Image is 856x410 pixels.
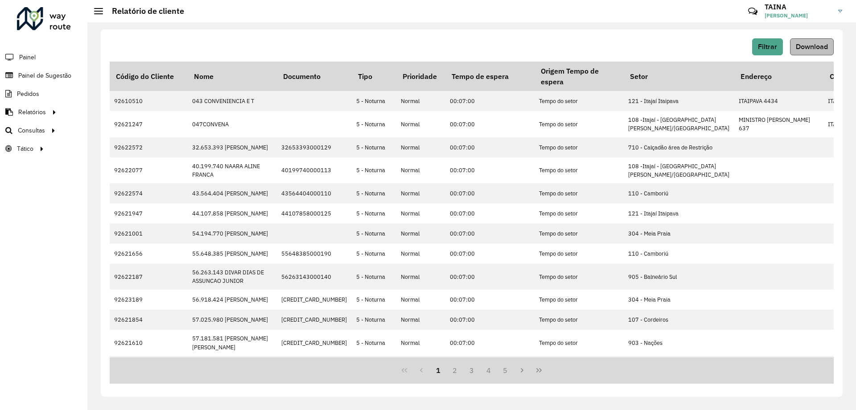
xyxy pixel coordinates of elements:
td: Tempo do setor [535,91,624,111]
td: Tempo do setor [535,290,624,310]
td: [CREDIT_CARD_NUMBER] [277,290,352,310]
td: Normal [396,290,445,310]
button: Download [790,38,834,55]
td: Tempo do setor [535,264,624,290]
span: Tático [17,144,33,153]
td: 00:07:00 [445,91,535,111]
td: 44.107.858 [PERSON_NAME] [188,203,277,224]
td: 047CONVENA [188,111,277,137]
td: 5 - Noturna [352,264,396,290]
td: 43.564.404 [PERSON_NAME] [188,183,277,203]
td: Tempo do setor [535,111,624,137]
td: 92623189 [110,290,188,310]
td: [CREDIT_CARD_NUMBER] [277,310,352,330]
td: Tempo do setor [535,224,624,244]
td: 92622572 [110,137,188,157]
td: 40.199.740 NAARA ALINE FRANCA [188,157,277,183]
td: 92622574 [110,183,188,203]
td: 57.181.581 [PERSON_NAME] [PERSON_NAME] [188,330,277,356]
td: 00:07:00 [445,183,535,203]
button: 5 [497,362,514,379]
td: 5 - Noturna [352,224,396,244]
td: 55648385000190 [277,244,352,264]
td: Tempo do setor [535,244,624,264]
td: 5 - Noturna [352,330,396,356]
td: Normal [396,310,445,330]
span: Download [796,43,828,50]
span: Painel [19,53,36,62]
td: 304 - Meia Praia [624,224,734,244]
td: [CREDIT_CARD_NUMBER] [277,330,352,356]
td: 55.648.385 [PERSON_NAME] [188,244,277,264]
button: Filtrar [752,38,783,55]
th: Documento [277,62,352,91]
span: [PERSON_NAME] [765,12,831,20]
td: Normal [396,356,445,382]
td: 00:07:00 [445,203,535,224]
td: 57305360000119 [277,356,352,382]
td: 00:07:00 [445,290,535,310]
td: 00:07:00 [445,330,535,356]
td: Normal [396,244,445,264]
td: 92621001 [110,224,188,244]
th: Tempo de espera [445,62,535,91]
h3: TAINA [765,3,831,11]
button: Last Page [531,362,547,379]
td: 5 - Noturna [352,356,396,382]
td: Tempo do setor [535,356,624,382]
td: 57.305.360 [PERSON_NAME] DE S [188,356,277,382]
td: 92621883 [110,356,188,382]
td: Tempo do setor [535,203,624,224]
td: 43564404000110 [277,183,352,203]
td: Tempo do setor [535,157,624,183]
td: 108 -Itajaí - [GEOGRAPHIC_DATA][PERSON_NAME]/[GEOGRAPHIC_DATA] [624,157,734,183]
td: 043 CONVENIENCIA E T [188,91,277,111]
td: 5 - Noturna [352,203,396,224]
td: 121 - Itajaí Itaipava [624,203,734,224]
th: Origem Tempo de espera [535,62,624,91]
td: 57.025.980 [PERSON_NAME] [188,310,277,330]
td: 92621854 [110,310,188,330]
td: 00:07:00 [445,157,535,183]
button: 2 [446,362,463,379]
td: 92622077 [110,157,188,183]
td: 5 - Noturna [352,290,396,310]
td: 5 - Noturna [352,244,396,264]
td: Normal [396,330,445,356]
td: 108 -Itajaí - [GEOGRAPHIC_DATA][PERSON_NAME]/[GEOGRAPHIC_DATA] [624,356,734,382]
th: Nome [188,62,277,91]
td: Normal [396,111,445,137]
td: 903 - Nações [624,330,734,356]
td: 5 - Noturna [352,91,396,111]
td: 905 - Balneário Sul [624,264,734,290]
td: Tempo do setor [535,137,624,157]
button: 4 [480,362,497,379]
td: 92610510 [110,91,188,111]
td: Tempo do setor [535,183,624,203]
td: Normal [396,224,445,244]
td: 110 - Camboriú [624,183,734,203]
span: Pedidos [17,89,39,99]
td: 00:07:00 [445,356,535,382]
td: 5 - Noturna [352,183,396,203]
td: ITAIPAVA 4434 [734,91,823,111]
td: 710 - Calçadão área de Restrição [624,137,734,157]
td: 108 -Itajaí - [GEOGRAPHIC_DATA][PERSON_NAME]/[GEOGRAPHIC_DATA] [624,111,734,137]
th: Endereço [734,62,823,91]
td: 5 - Noturna [352,157,396,183]
span: Filtrar [758,43,777,50]
a: Contato Rápido [743,2,762,21]
th: Prioridade [396,62,445,91]
td: 110 - Camboriú [624,244,734,264]
td: Normal [396,157,445,183]
td: 5 - Noturna [352,137,396,157]
button: Next Page [514,362,531,379]
td: 92621656 [110,244,188,264]
td: Tempo do setor [535,310,624,330]
td: 54.194.770 [PERSON_NAME] [188,224,277,244]
td: 40199740000113 [277,157,352,183]
td: 44107858000125 [277,203,352,224]
td: 92621247 [110,111,188,137]
td: Normal [396,203,445,224]
span: Relatórios [18,108,46,117]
